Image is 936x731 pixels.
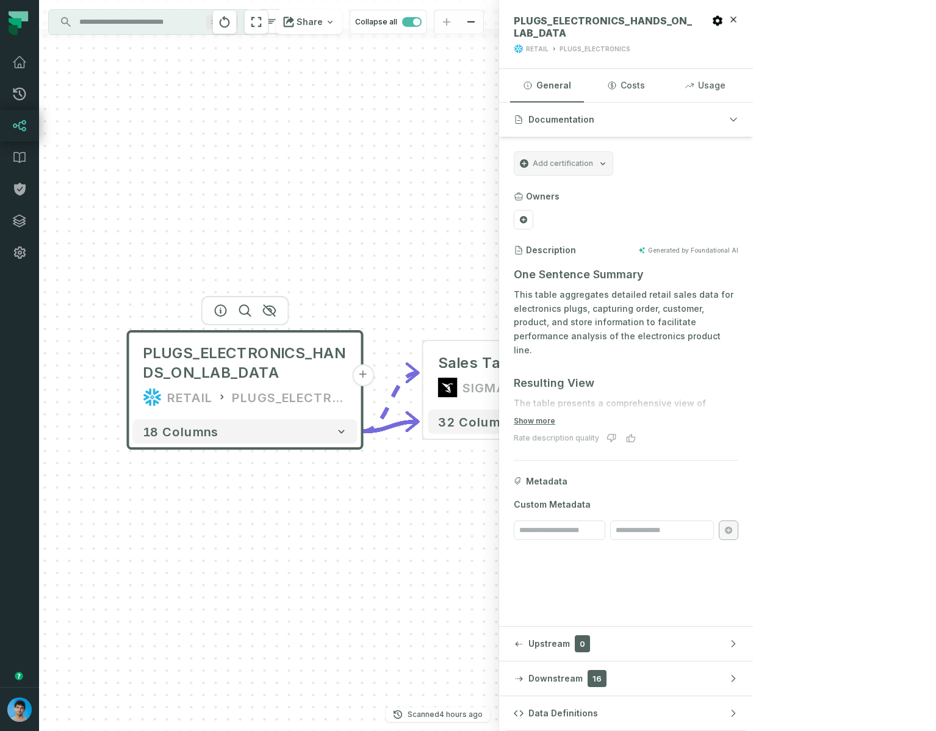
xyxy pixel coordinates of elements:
button: Data Definitions [499,696,753,730]
button: General [510,69,584,102]
button: zoom out [459,10,483,34]
span: 0 [575,635,590,652]
g: Edge from 68b7caa6197f19ca4d766b9699f5f048 to c256355ee4a312321c5cff94d4f963f8 [362,422,419,431]
div: PLUGS_ELECTRONICS [232,387,347,407]
button: Upstream0 [499,627,753,661]
div: RETAIL [526,45,549,54]
span: Downstream [528,672,583,685]
button: Documentation [499,103,753,137]
h3: One Sentence Summary [514,266,738,283]
p: This table aggregates detailed retail sales data for electronics plugs, capturing order, customer... [514,288,738,358]
h3: Resulting View [514,375,738,392]
relative-time: Sep 10, 2025, 12:02 PM GMT+3 [439,710,483,719]
div: SIGMA [463,378,506,397]
button: Add certification [514,151,613,176]
span: 32 columns [438,414,515,429]
div: RETAIL [167,387,212,407]
button: + [352,364,374,386]
span: Documentation [528,113,594,126]
p: Scanned [408,708,483,721]
span: PLUGS_ELECTRONICS_HANDS_ON_LAB_DATA [143,344,348,383]
span: Metadata [526,475,567,488]
h3: Owners [526,190,560,203]
button: Collapse all [350,10,427,34]
div: Rate description quality [514,433,599,443]
button: Scanned[DATE] 12:02:24 PM [386,707,490,722]
div: Sales Target [438,353,531,373]
span: 18 columns [143,424,218,439]
img: avatar of Omri Ildis [7,697,32,722]
span: PLUGS_ELECTRONICS_HANDS_ON_LAB_DATA [514,15,694,39]
button: Generated by Foundational AI [638,247,738,254]
g: Edge from 68b7caa6197f19ca4d766b9699f5f048 to c256355ee4a312321c5cff94d4f963f8 [362,373,419,431]
span: Add certification [533,159,593,168]
div: PLUGS_ELECTRONICS [560,45,630,54]
span: Data Definitions [528,707,598,719]
span: 16 [588,670,607,687]
button: Costs [589,69,663,102]
button: Usage [668,69,742,102]
div: Tooltip anchor [13,671,24,682]
button: Show more [514,416,555,426]
button: Downstream16 [499,661,753,696]
span: Custom Metadata [514,499,738,511]
h3: Description [526,244,576,256]
button: Share [276,10,342,34]
span: Upstream [528,638,570,650]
